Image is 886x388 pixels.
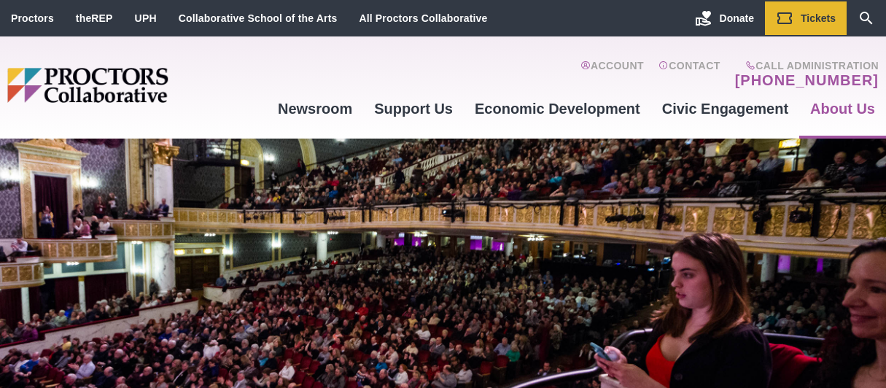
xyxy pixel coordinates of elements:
a: Account [580,60,644,89]
a: [PHONE_NUMBER] [735,71,879,89]
a: Collaborative School of the Arts [179,12,338,24]
a: Donate [684,1,765,35]
a: Economic Development [464,89,651,128]
img: Proctors logo [7,68,267,102]
span: Call Administration [731,60,879,71]
a: About Us [799,89,886,128]
a: Support Us [363,89,464,128]
a: Proctors [11,12,54,24]
a: UPH [135,12,157,24]
a: Tickets [765,1,847,35]
a: Contact [658,60,720,89]
span: Tickets [801,12,836,24]
a: theREP [76,12,113,24]
a: Newsroom [267,89,363,128]
a: Search [847,1,886,35]
a: All Proctors Collaborative [359,12,487,24]
span: Donate [720,12,754,24]
a: Civic Engagement [651,89,799,128]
